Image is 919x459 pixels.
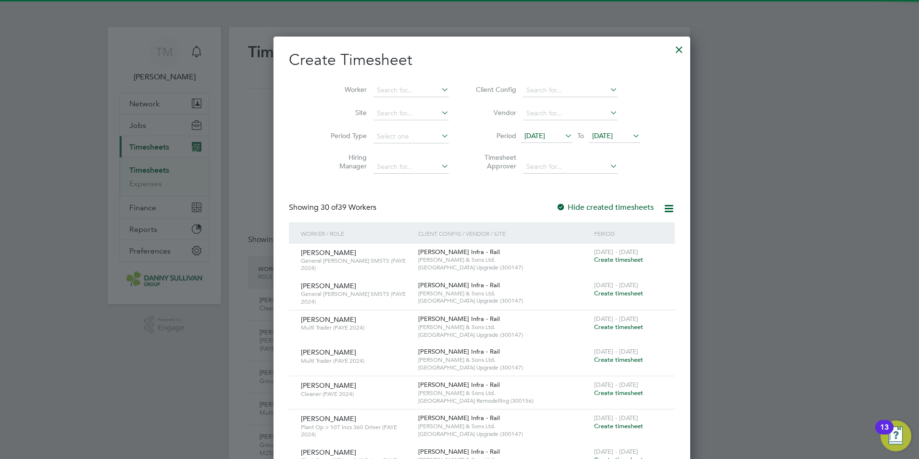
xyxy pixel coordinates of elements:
[323,85,367,94] label: Worker
[880,427,889,440] div: 13
[594,381,638,389] span: [DATE] - [DATE]
[321,203,338,212] span: 30 of
[523,160,618,174] input: Search for...
[594,315,638,323] span: [DATE] - [DATE]
[418,256,589,264] span: [PERSON_NAME] & Sons Ltd.
[418,323,589,331] span: [PERSON_NAME] & Sons Ltd.
[418,264,589,271] span: [GEOGRAPHIC_DATA] Upgrade (300147)
[373,130,449,143] input: Select one
[473,108,516,117] label: Vendor
[594,281,638,289] span: [DATE] - [DATE]
[418,397,589,405] span: [GEOGRAPHIC_DATA] Remodelling (300156)
[418,381,500,389] span: [PERSON_NAME] Infra - Rail
[418,290,589,297] span: [PERSON_NAME] & Sons Ltd.
[594,389,643,397] span: Create timesheet
[323,153,367,170] label: Hiring Manager
[473,85,516,94] label: Client Config
[594,255,643,264] span: Create timesheet
[418,422,589,430] span: [PERSON_NAME] & Sons Ltd.
[301,248,356,257] span: [PERSON_NAME]
[556,203,654,212] label: Hide created timesheets
[594,289,643,297] span: Create timesheet
[523,107,618,120] input: Search for...
[289,203,378,213] div: Showing
[418,315,500,323] span: [PERSON_NAME] Infra - Rail
[594,248,638,256] span: [DATE] - [DATE]
[373,107,449,120] input: Search for...
[301,324,411,331] span: Multi Trader (PAYE 2024)
[301,381,356,390] span: [PERSON_NAME]
[473,153,516,170] label: Timesheet Approver
[594,414,638,422] span: [DATE] - [DATE]
[301,315,356,324] span: [PERSON_NAME]
[301,357,411,365] span: Multi Trader (PAYE 2024)
[373,84,449,97] input: Search for...
[418,356,589,364] span: [PERSON_NAME] & Sons Ltd.
[301,348,356,357] span: [PERSON_NAME]
[592,222,665,244] div: Period
[289,50,675,70] h2: Create Timesheet
[301,257,411,272] span: General [PERSON_NAME] SMSTS (PAYE 2024)
[418,364,589,371] span: [GEOGRAPHIC_DATA] Upgrade (300147)
[301,281,356,290] span: [PERSON_NAME]
[321,203,376,212] span: 39 Workers
[323,131,367,140] label: Period Type
[323,108,367,117] label: Site
[418,281,500,289] span: [PERSON_NAME] Infra - Rail
[373,160,449,174] input: Search for...
[594,347,638,356] span: [DATE] - [DATE]
[301,290,411,305] span: General [PERSON_NAME] SMSTS (PAYE 2024)
[594,356,643,364] span: Create timesheet
[881,421,911,451] button: Open Resource Center, 13 new notifications
[418,430,589,438] span: [GEOGRAPHIC_DATA] Upgrade (300147)
[418,347,500,356] span: [PERSON_NAME] Infra - Rail
[592,131,613,140] span: [DATE]
[301,414,356,423] span: [PERSON_NAME]
[418,297,589,305] span: [GEOGRAPHIC_DATA] Upgrade (300147)
[418,447,500,456] span: [PERSON_NAME] Infra - Rail
[416,222,592,244] div: Client Config / Vendor / Site
[418,389,589,397] span: [PERSON_NAME] & Sons Ltd.
[301,390,411,398] span: Cleaner (PAYE 2024)
[418,331,589,339] span: [GEOGRAPHIC_DATA] Upgrade (300147)
[418,248,500,256] span: [PERSON_NAME] Infra - Rail
[301,448,356,457] span: [PERSON_NAME]
[418,414,500,422] span: [PERSON_NAME] Infra - Rail
[594,447,638,456] span: [DATE] - [DATE]
[473,131,516,140] label: Period
[301,423,411,438] span: Plant Op > 10T incs 360 Driver (PAYE 2024)
[594,323,643,331] span: Create timesheet
[524,131,545,140] span: [DATE]
[523,84,618,97] input: Search for...
[594,422,643,430] span: Create timesheet
[298,222,416,244] div: Worker / Role
[574,129,587,142] span: To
